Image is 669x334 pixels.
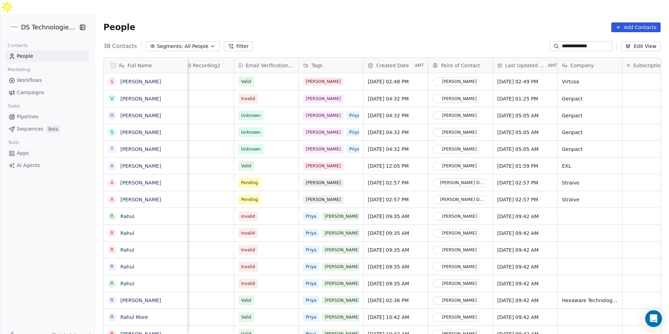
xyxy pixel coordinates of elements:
span: Sequences [17,125,43,133]
span: Created Date [376,62,409,69]
span: [DATE] 10:42 AM [368,314,424,321]
span: Invalid [241,213,255,220]
span: Straive [562,179,618,186]
span: Genpact [562,146,618,153]
span: Unknown [241,129,261,136]
div: Call Recording2 [169,58,234,73]
span: Priya [346,128,362,137]
div: [PERSON_NAME] [442,248,477,252]
a: Rahul More [120,314,148,320]
div: A [111,162,114,169]
a: SequencesBeta [6,123,89,135]
button: Edit View [621,41,661,51]
a: People [6,50,89,62]
a: Campaigns [6,87,89,98]
div: R [111,297,114,304]
span: [DATE] 02:49 PM [497,78,553,85]
div: [PERSON_NAME] [442,147,477,152]
span: Unknown [241,112,261,119]
div: R [111,263,114,270]
span: Beta [46,126,60,133]
span: Company [570,62,594,69]
span: [PERSON_NAME] [303,95,344,103]
div: R [111,229,114,237]
span: [DATE] 09:42 AM [497,213,553,220]
a: Rahul [120,247,134,253]
span: Unknown [241,146,261,153]
span: Valid [241,162,251,169]
span: [DATE] 02:57 PM [368,196,424,203]
span: Invalid [241,280,255,287]
span: Priya [303,279,319,288]
span: Priya [303,263,319,271]
a: [PERSON_NAME] [120,298,161,303]
span: [DATE] 02:57 PM [368,179,424,186]
a: [PERSON_NAME] [120,146,161,152]
span: Priya [303,296,319,305]
span: Invalid [241,263,255,270]
div: S [111,78,114,85]
div: A [111,196,114,203]
div: T [111,145,114,153]
button: DS Technologies Inc [8,21,75,33]
button: Add Contacts [611,22,661,32]
span: AMT [548,63,557,68]
span: People [17,53,33,60]
div: R [111,246,114,253]
a: Rahul [120,214,134,219]
span: [DATE] 09:35 AM [368,213,424,220]
div: R [111,313,114,321]
span: [DATE] 01:25 PM [497,95,553,102]
span: [DATE] 05:05 AM [497,112,553,119]
span: [PERSON_NAME] [322,313,362,321]
span: Point of Contact [441,62,480,69]
img: DS%20Updated%20Logo.jpg [10,23,18,32]
div: Point of Contact [428,58,493,73]
span: Genpact [562,129,618,136]
span: [DATE] 09:35 AM [368,230,424,237]
span: [DATE] 09:42 AM [497,230,553,237]
a: [PERSON_NAME] [120,180,161,186]
span: Priya [303,229,319,237]
div: [PERSON_NAME] [442,113,477,118]
a: Rahul [120,281,134,286]
a: Apps [6,147,89,159]
span: People [103,22,135,33]
div: [PERSON_NAME] [442,298,477,303]
span: [PERSON_NAME] [322,229,362,237]
span: AI Agents [17,162,40,169]
a: Rahul [120,264,134,270]
span: Full Name [127,62,152,69]
span: Genpact [562,95,618,102]
a: [PERSON_NAME] [120,113,161,118]
span: Tags [311,62,322,69]
span: [DATE] 09:42 AM [497,297,553,304]
span: [DATE] 09:42 AM [497,314,553,321]
span: Marketing [5,64,33,75]
div: Created DateAMT [364,58,428,73]
div: [PERSON_NAME] Darbasthu [440,180,485,185]
span: Call Recording2 [182,62,220,69]
span: [PERSON_NAME] [303,77,344,86]
span: [DATE] 09:35 AM [368,280,424,287]
div: [PERSON_NAME] [442,264,477,269]
span: Priya [303,212,319,221]
div: [PERSON_NAME] [442,231,477,236]
span: [DATE] 04:32 PM [368,129,424,136]
span: Virtusa [562,78,618,85]
span: Invalid [241,230,255,237]
div: [PERSON_NAME] [442,79,477,84]
span: [DATE] 04:32 PM [368,112,424,119]
div: Full Name [104,58,188,73]
span: DS Technologies Inc [21,23,78,32]
span: [PERSON_NAME] [303,111,344,120]
div: H [110,112,114,119]
a: [PERSON_NAME] [120,197,161,202]
div: Tags [299,58,363,73]
span: Pending [241,196,258,203]
span: [DATE] 01:59 PM [497,162,553,169]
span: Priya [346,145,362,153]
div: Email Verification Status [234,58,298,73]
span: [DATE] 04:32 PM [368,95,424,102]
div: S [111,128,114,136]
